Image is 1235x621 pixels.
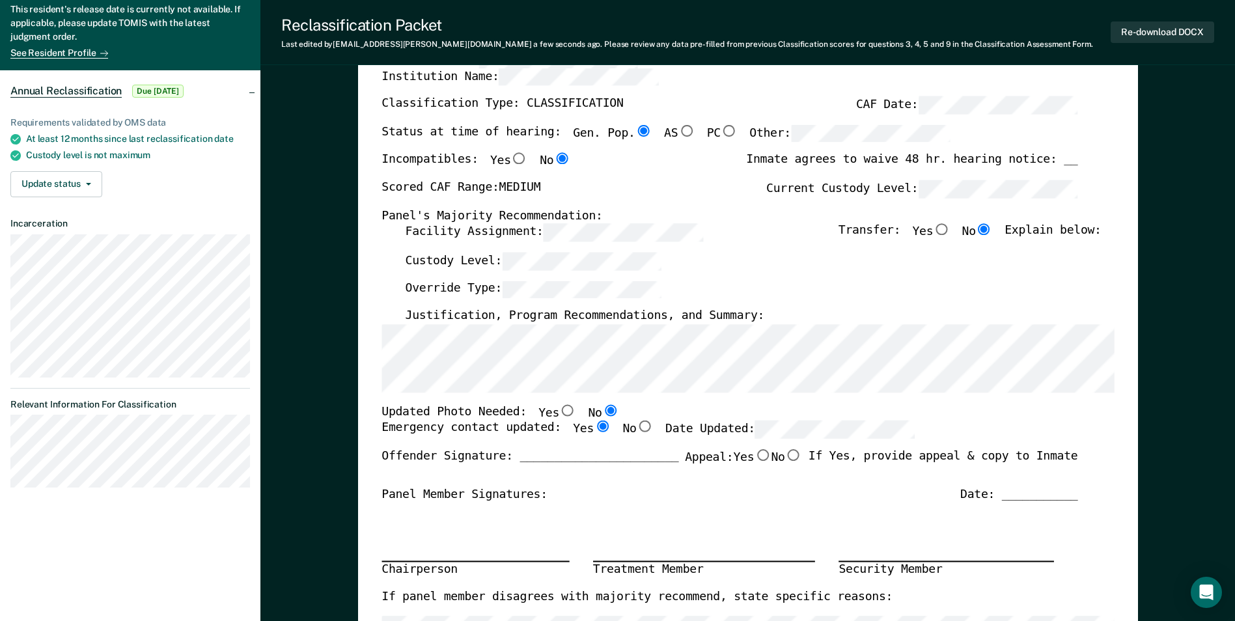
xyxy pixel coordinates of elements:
[10,85,122,98] span: Annual Reclassification
[214,133,233,144] span: date
[382,96,623,114] label: Classification Type: CLASSIFICATION
[510,153,527,165] input: Yes
[721,125,738,137] input: PC
[573,125,652,143] label: Gen. Pop.
[281,40,1093,49] div: Last edited by [EMAIL_ADDRESS][PERSON_NAME][DOMAIN_NAME] . Please review any data pre-filled from...
[588,404,618,421] label: No
[912,224,950,241] label: Yes
[856,96,1077,114] label: CAF Date:
[746,153,1077,180] div: Inmate agrees to waive 48 hr. hearing notice: __
[10,117,250,128] div: Requirements validated by OMS data
[784,449,801,461] input: No
[502,281,661,298] input: Override Type:
[382,449,1077,487] div: Offender Signature: _______________________ If Yes, provide appeal & copy to Inmate
[678,125,695,137] input: AS
[490,153,528,170] label: Yes
[10,399,250,410] dt: Relevant Information For Classification
[26,150,250,161] div: Custody level is not
[540,153,570,170] label: No
[382,68,658,85] label: Institution Name:
[733,449,771,466] label: Yes
[543,224,702,241] input: Facility Assignment:
[755,421,915,439] input: Date Updated:
[405,309,764,325] label: Justification, Program Recommendations, and Summary:
[918,96,1077,114] input: CAF Date:
[933,224,950,236] input: Yes
[839,224,1102,253] div: Transfer: Explain below:
[382,487,548,503] div: Panel Member Signatures:
[635,125,652,137] input: Gen. Pop.
[281,16,1093,34] div: Reclassification Packet
[382,180,540,198] label: Scored CAF Range: MEDIUM
[10,218,250,229] dt: Incarceration
[960,487,1077,503] div: Date: ___________
[766,180,1077,198] label: Current Custody Level:
[405,281,661,298] label: Override Type:
[918,180,1077,198] input: Current Custody Level:
[109,150,150,160] span: maximum
[559,404,576,416] input: Yes
[405,224,702,241] label: Facility Assignment:
[754,449,771,461] input: Yes
[382,153,570,180] div: Incompatibles:
[382,562,569,579] div: Chairperson
[976,224,993,236] input: No
[839,562,1054,579] div: Security Member
[791,125,951,143] input: Other:
[10,3,250,46] div: This resident's release date is currently not available. If applicable, please update TOMIS with ...
[594,421,611,433] input: Yes
[685,449,802,476] label: Appeal:
[553,153,570,165] input: No
[636,421,653,433] input: No
[382,590,893,605] label: If panel member disagrees with majority recommend, state specific reasons:
[622,421,653,439] label: No
[499,68,658,85] input: Institution Name:
[771,449,801,466] label: No
[1191,577,1222,608] div: Open Intercom Messenger
[533,40,600,49] span: a few seconds ago
[538,404,576,421] label: Yes
[382,404,619,421] div: Updated Photo Needed:
[26,133,250,145] div: At least 12 months since last reclassification
[1111,21,1214,43] button: Re-download DOCX
[382,421,915,450] div: Emergency contact updated:
[593,562,815,579] div: Treatment Member
[10,48,108,59] a: See Resident Profile
[132,85,184,98] span: Due [DATE]
[665,421,915,439] label: Date Updated:
[382,208,1077,224] div: Panel's Majority Recommendation:
[706,125,737,143] label: PC
[664,125,695,143] label: AS
[749,125,951,143] label: Other:
[502,253,661,270] input: Custody Level:
[10,171,102,197] button: Update status
[405,253,661,270] label: Custody Level:
[382,125,951,154] div: Status at time of hearing:
[602,404,618,416] input: No
[573,421,611,439] label: Yes
[962,224,992,241] label: No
